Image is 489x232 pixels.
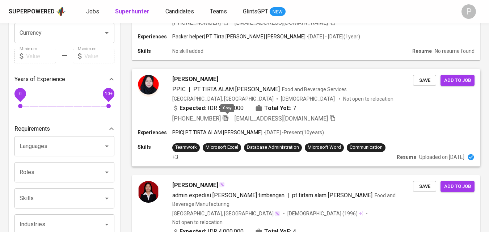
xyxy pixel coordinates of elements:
[247,144,299,151] div: Database Administration
[172,210,280,217] div: [GEOGRAPHIC_DATA], [GEOGRAPHIC_DATA]
[444,76,471,85] span: Add to job
[102,193,112,203] button: Open
[435,47,475,55] p: No resume found
[262,129,324,136] p: • [DATE] - Present ( 10 years )
[14,72,114,87] div: Years of Experience
[292,192,372,199] span: pt tirtam alam [PERSON_NAME]
[243,8,268,15] span: GlintsGPT
[343,95,393,102] p: Not open to relocation
[287,210,363,217] div: (1996)
[102,167,112,177] button: Open
[138,47,172,55] p: Skills
[9,6,66,17] a: Superpoweredapp logo
[115,8,149,15] b: Superhunter
[235,115,328,122] span: [EMAIL_ADDRESS][DOMAIN_NAME]
[193,86,280,93] span: PT TIRTA ALAM [PERSON_NAME]
[172,181,218,190] span: [PERSON_NAME]
[172,115,221,122] span: [PHONE_NUMBER]
[287,191,289,200] span: |
[308,144,341,151] div: Microsoft Word
[105,91,112,96] span: 10+
[264,104,291,113] b: Total YoE:
[138,143,172,151] p: Skills
[350,144,383,151] div: Communication
[287,210,342,217] span: [DEMOGRAPHIC_DATA]
[172,33,305,40] p: Packer helper | PT Tirta [PERSON_NAME] [PERSON_NAME]
[413,181,436,192] button: Save
[210,7,228,16] a: Teams
[172,86,186,93] span: PPIC
[86,8,99,15] span: Jobs
[282,87,347,92] span: Food and Beverage Services
[444,182,471,191] span: Add to job
[172,104,244,113] div: IDR 5.000.000
[274,211,280,216] img: magic_wand.svg
[19,91,21,96] span: 0
[293,104,296,113] span: 7
[172,129,262,136] p: PPIC | PT TIRTA ALAM [PERSON_NAME]
[26,49,56,63] input: Value
[417,182,433,191] span: Save
[419,153,464,161] p: Uploaded on [DATE]
[102,28,112,38] button: Open
[84,49,114,63] input: Value
[210,8,227,15] span: Teams
[397,153,416,161] p: Resume
[440,75,475,86] button: Add to job
[165,7,195,16] a: Candidates
[189,85,190,94] span: |
[115,7,151,16] a: Superhunter
[270,8,286,16] span: NEW
[14,125,50,133] p: Requirements
[243,7,286,16] a: GlintsGPT NEW
[417,76,433,85] span: Save
[235,19,328,26] span: [EMAIL_ADDRESS][DOMAIN_NAME]
[14,122,114,136] div: Requirements
[165,8,194,15] span: Candidates
[461,4,476,19] div: P
[138,33,172,40] p: Experiences
[175,144,197,151] div: Teamwork
[9,8,55,16] div: Superpowered
[172,193,396,207] span: Food and Beverage Manufacturing
[86,7,101,16] a: Jobs
[102,141,112,151] button: Open
[180,104,206,113] b: Expected:
[172,95,274,102] div: [GEOGRAPHIC_DATA], [GEOGRAPHIC_DATA]
[102,219,112,229] button: Open
[305,33,360,40] p: • [DATE] - [DATE] ( 1 year )
[440,181,475,192] button: Add to job
[138,181,159,203] img: 808b1938a1f0264c2b2552e05fff3491.jpg
[281,95,336,102] span: [DEMOGRAPHIC_DATA]
[132,69,480,166] a: [PERSON_NAME]PPIC|PT TIRTA ALAM [PERSON_NAME]Food and Beverage Services[GEOGRAPHIC_DATA], [GEOGRA...
[56,6,66,17] img: app logo
[172,219,223,226] p: Not open to relocation
[413,75,436,86] button: Save
[206,144,238,151] div: Microsoft Excel
[172,192,284,199] span: admin expedisi [PERSON_NAME] timbangan
[172,47,203,55] p: No skill added
[14,75,65,84] p: Years of Experience
[172,153,178,161] p: +3
[172,19,221,26] span: [PHONE_NUMBER]
[172,75,218,84] span: [PERSON_NAME]
[138,129,172,136] p: Experiences
[138,75,159,97] img: 35af523e2bd49d4e80eeb8676e58b147.png
[219,182,225,187] img: magic_wand.svg
[412,47,432,55] p: Resume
